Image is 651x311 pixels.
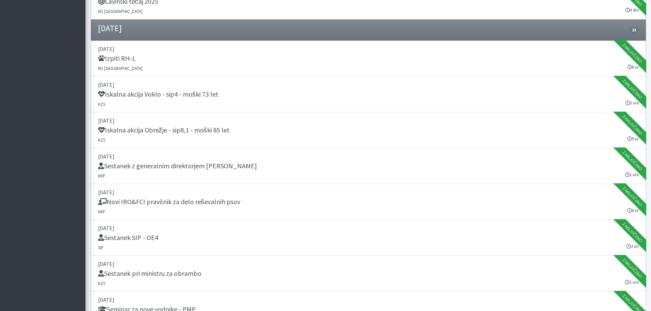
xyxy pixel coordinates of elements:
[91,76,646,112] a: [DATE] Iskalna akcija Voklo - sip4 - moški 73 let KZS 3 ure Zaključeno
[98,81,639,89] p: [DATE]
[91,184,646,220] a: [DATE] Novi IRO&FCI pravilnik za delo reševalnih psov KRP 6 ur Zaključeno
[98,245,104,250] small: SIP
[98,224,639,232] p: [DATE]
[98,188,639,196] p: [DATE]
[98,66,143,71] small: KD [GEOGRAPHIC_DATA]
[98,116,639,125] p: [DATE]
[91,41,646,76] a: [DATE] Izpiti RH-L KD [GEOGRAPHIC_DATA] 8 ur Zaključeno
[98,260,639,268] p: [DATE]
[98,24,122,33] h4: [DATE]
[98,173,105,179] small: KRP
[629,27,638,33] span: 23
[98,269,201,278] h5: Sestanek pri ministru za obrambo
[98,126,230,134] h5: Iskalna akcija Obrežje - sip8,1 - moški 85 let
[98,54,136,62] h5: Izpiti RH-L
[91,148,646,184] a: [DATE] Sestanek z generalnim direktorjem [PERSON_NAME] KRP 1 ura Zaključeno
[98,162,257,170] h5: Sestanek z generalnim direktorjem [PERSON_NAME]
[98,137,105,143] small: KZS
[91,256,646,292] a: [DATE] Sestanek pri ministru za obrambo KZS 1 ura Zaključeno
[91,112,646,148] a: [DATE] Iskalna akcija Obrežje - sip8,1 - moški 85 let KZS 9 ur Zaključeno
[91,220,646,256] a: [DATE] Sestanek SIP - OE4 SIP 2 uri Zaključeno
[98,101,105,107] small: KZS
[98,45,639,53] p: [DATE]
[98,281,105,286] small: KZS
[98,296,639,304] p: [DATE]
[98,9,143,14] small: KD [GEOGRAPHIC_DATA]
[98,198,240,206] h5: Novi IRO&FCI pravilnik za delo reševalnih psov
[98,234,158,242] h5: Sestanek SIP - OE4
[98,209,105,214] small: KRP
[98,90,218,98] h5: Iskalna akcija Voklo - sip4 - moški 73 let
[98,152,639,160] p: [DATE]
